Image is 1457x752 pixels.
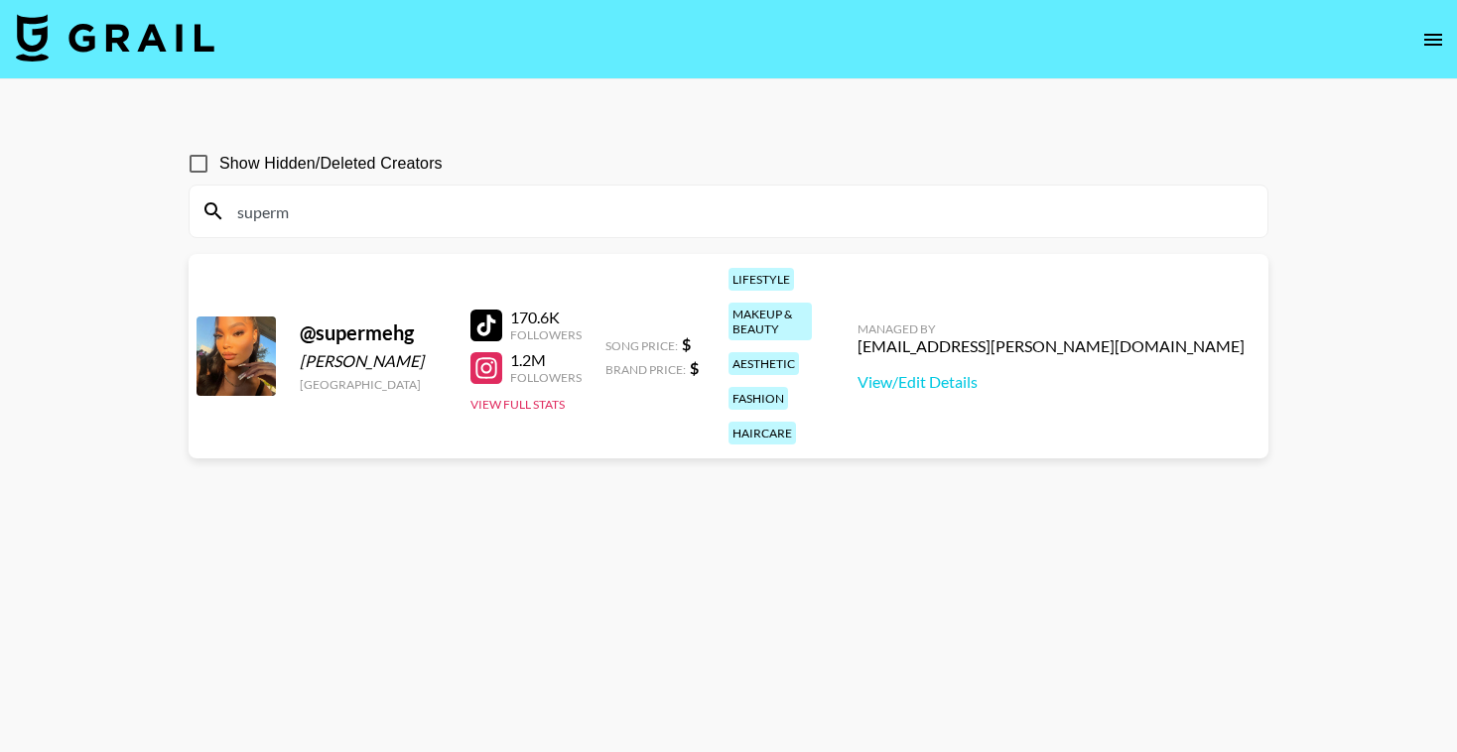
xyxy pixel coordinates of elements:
[510,370,582,385] div: Followers
[470,397,565,412] button: View Full Stats
[605,338,678,353] span: Song Price:
[219,152,443,176] span: Show Hidden/Deleted Creators
[510,308,582,327] div: 170.6K
[300,377,447,392] div: [GEOGRAPHIC_DATA]
[510,350,582,370] div: 1.2M
[728,303,812,340] div: makeup & beauty
[858,336,1245,356] div: [EMAIL_ADDRESS][PERSON_NAME][DOMAIN_NAME]
[728,387,788,410] div: fashion
[300,320,447,345] div: @ supermehg
[858,372,1245,392] a: View/Edit Details
[682,334,691,353] strong: $
[858,321,1245,336] div: Managed By
[728,268,794,291] div: lifestyle
[605,362,686,377] span: Brand Price:
[1413,20,1453,60] button: open drawer
[728,422,796,444] div: haircare
[510,327,582,342] div: Followers
[728,352,799,375] div: aesthetic
[225,195,1256,227] input: Search by User Name
[300,351,447,371] div: [PERSON_NAME]
[690,358,699,377] strong: $
[16,14,214,62] img: Grail Talent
